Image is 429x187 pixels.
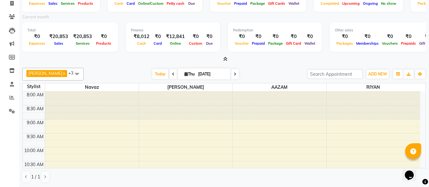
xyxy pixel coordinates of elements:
[341,1,361,6] span: Upcoming
[399,33,418,40] div: ₹0
[27,28,113,33] div: Total
[71,33,94,40] div: ₹20,853
[47,1,59,6] span: Sales
[379,1,398,6] span: No show
[52,41,65,46] span: Sales
[76,1,95,6] span: Products
[28,71,62,76] span: [PERSON_NAME]
[361,1,379,6] span: Ongoing
[25,106,45,112] div: 8:30 AM
[74,41,91,46] span: Services
[22,14,49,20] label: Current month
[152,69,168,79] span: Today
[135,41,148,46] span: Cash
[27,1,47,6] span: Expenses
[250,41,266,46] span: Prepaid
[233,28,317,33] div: Redemption
[355,33,380,40] div: ₹0
[232,1,249,6] span: Prepaid
[187,33,204,40] div: ₹0
[59,1,76,6] span: Services
[335,41,355,46] span: Packages
[152,33,163,40] div: ₹0
[266,1,287,6] span: Gift Cards
[402,162,423,181] iframe: chat widget
[307,69,363,79] input: Search Appointment
[25,133,45,140] div: 9:30 AM
[23,147,45,154] div: 10:00 AM
[25,119,45,126] div: 9:00 AM
[45,83,139,91] span: Navaz
[355,41,380,46] span: Memberships
[152,41,163,46] span: Card
[131,33,152,40] div: ₹8,012
[27,41,47,46] span: Expenses
[204,41,214,46] span: Due
[168,41,183,46] span: Online
[380,41,399,46] span: Vouchers
[23,161,45,168] div: 10:30 AM
[187,1,197,6] span: Due
[136,1,165,6] span: Online/Custom
[31,174,40,180] span: 1 / 1
[139,83,232,91] span: [PERSON_NAME]
[47,33,71,40] div: ₹20,853
[399,41,418,46] span: Prepaids
[284,41,303,46] span: Gift Card
[187,41,204,46] span: Custom
[125,1,136,6] span: Card
[250,33,266,40] div: ₹0
[94,41,113,46] span: Products
[62,71,65,76] a: x
[94,33,113,40] div: ₹0
[368,72,387,76] span: ADD NEW
[183,72,196,76] span: Thu
[204,33,215,40] div: ₹0
[287,1,301,6] span: Wallet
[196,69,228,79] input: 2025-09-04
[165,1,186,6] span: Petty cash
[23,83,45,90] div: Stylist
[266,41,284,46] span: Package
[303,33,317,40] div: ₹0
[113,1,125,6] span: Cash
[233,41,250,46] span: Voucher
[233,33,250,40] div: ₹0
[25,92,45,98] div: 8:00 AM
[233,83,326,91] span: AAZAM
[303,41,317,46] span: Wallet
[68,70,78,75] span: +3
[215,1,232,6] span: Voucher
[380,33,399,40] div: ₹0
[249,1,266,6] span: Package
[131,28,215,33] div: Finance
[266,33,284,40] div: ₹0
[284,33,303,40] div: ₹0
[319,1,341,6] span: Completed
[327,83,420,91] span: RIYAN
[27,33,47,40] div: ₹0
[367,70,389,79] button: ADD NEW
[335,33,355,40] div: ₹0
[163,33,187,40] div: ₹12,841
